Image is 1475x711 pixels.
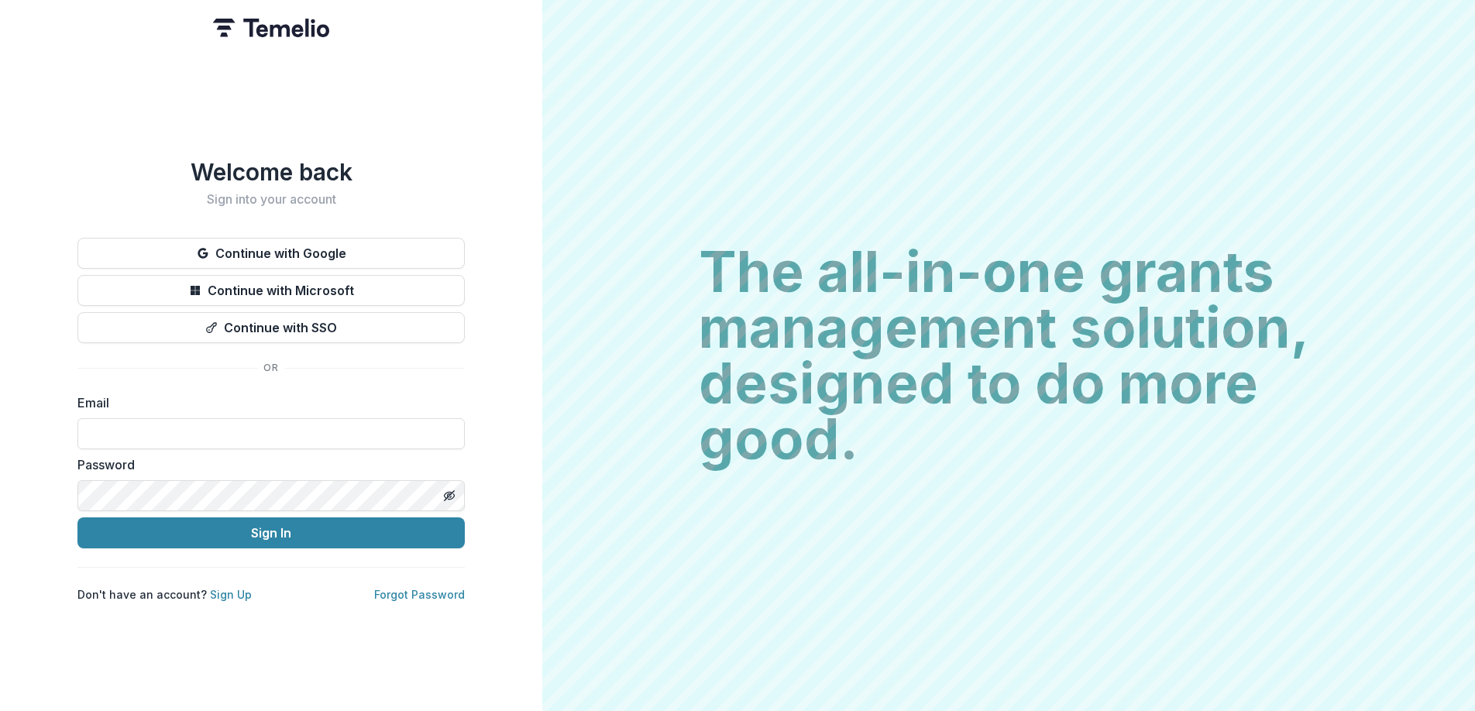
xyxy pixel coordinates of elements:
h2: Sign into your account [77,192,465,207]
p: Don't have an account? [77,586,252,603]
a: Forgot Password [374,588,465,601]
button: Continue with Microsoft [77,275,465,306]
h1: Welcome back [77,158,465,186]
button: Continue with SSO [77,312,465,343]
button: Sign In [77,517,465,548]
label: Email [77,393,456,412]
a: Sign Up [210,588,252,601]
label: Password [77,455,456,474]
img: Temelio [213,19,329,37]
button: Toggle password visibility [437,483,462,508]
button: Continue with Google [77,238,465,269]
